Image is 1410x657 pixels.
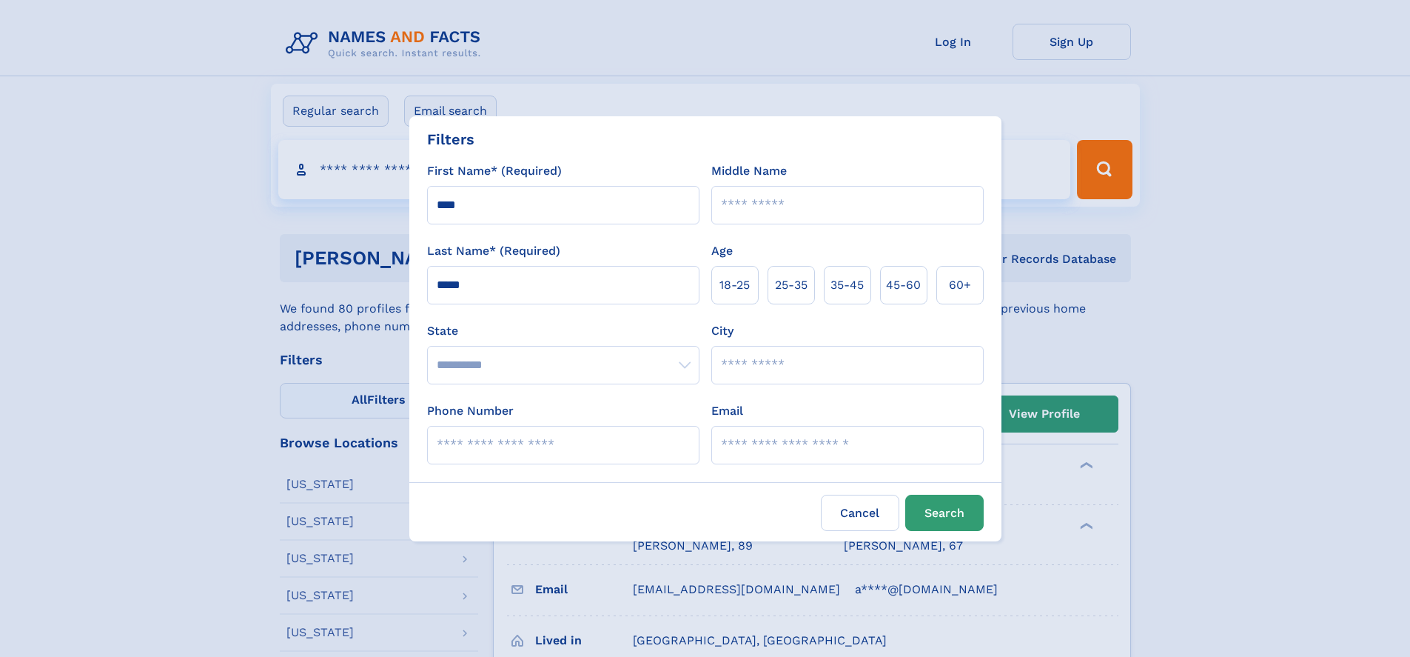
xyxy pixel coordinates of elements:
span: 18‑25 [719,276,750,294]
label: First Name* (Required) [427,162,562,180]
span: 25‑35 [775,276,808,294]
label: Email [711,402,743,420]
button: Search [905,495,984,531]
div: Filters [427,128,474,150]
label: City [711,322,733,340]
label: Phone Number [427,402,514,420]
label: Middle Name [711,162,787,180]
span: 35‑45 [830,276,864,294]
label: State [427,322,699,340]
label: Cancel [821,495,899,531]
label: Last Name* (Required) [427,242,560,260]
span: 45‑60 [886,276,921,294]
span: 60+ [949,276,971,294]
label: Age [711,242,733,260]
